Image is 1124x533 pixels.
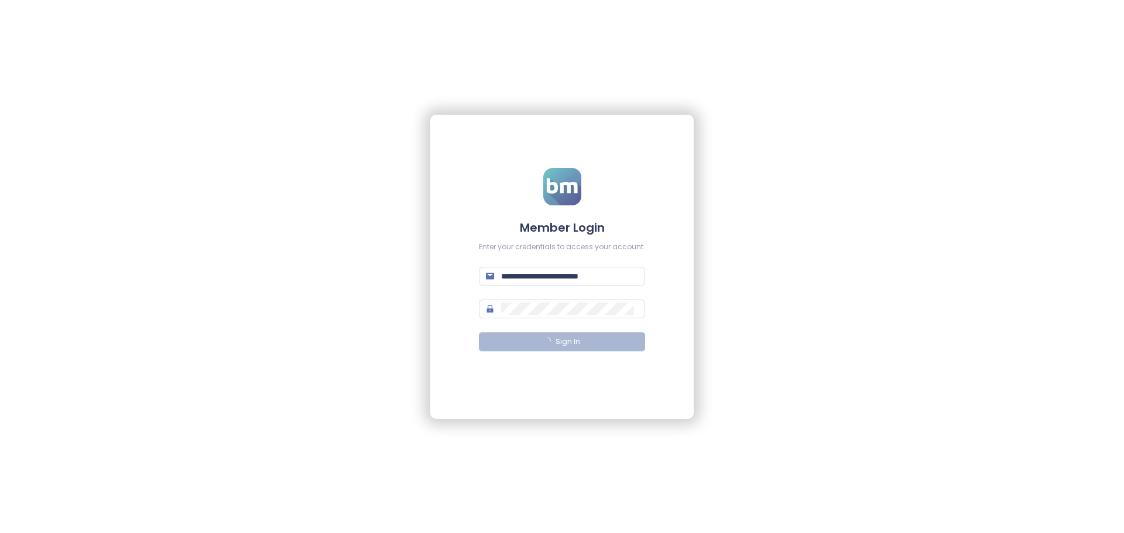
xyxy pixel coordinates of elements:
span: Sign In [556,336,580,348]
div: Enter your credentials to access your account. [479,242,645,253]
button: Sign In [479,332,645,351]
span: lock [486,305,494,313]
span: loading [544,338,551,345]
img: logo [543,168,581,205]
h4: Member Login [479,219,645,236]
span: mail [486,272,494,280]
